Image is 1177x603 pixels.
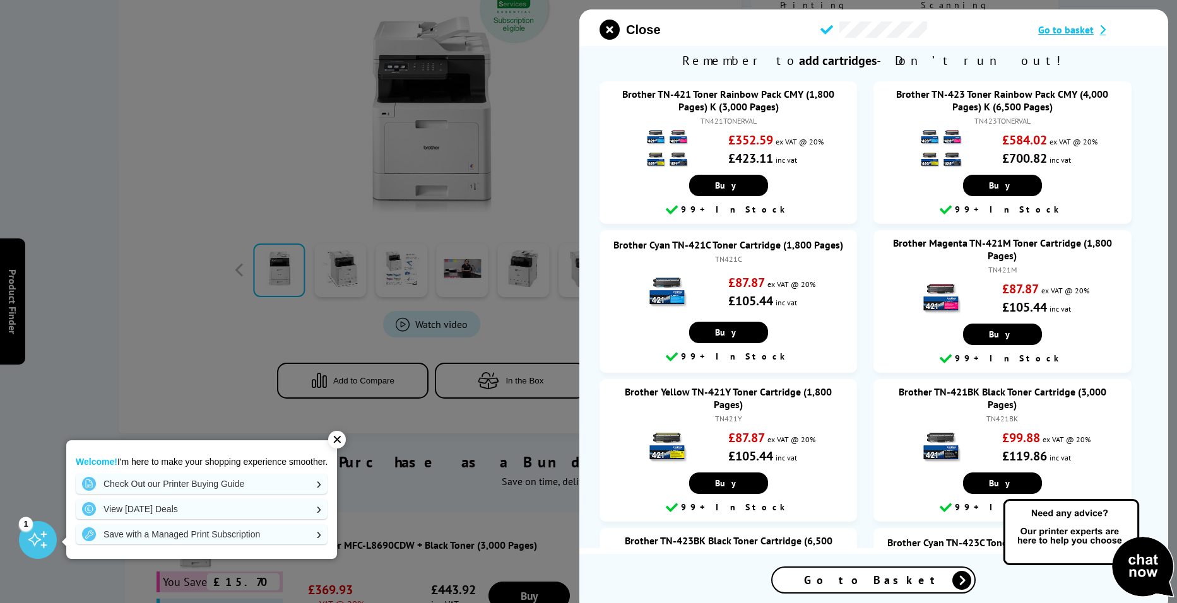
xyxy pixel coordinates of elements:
[887,536,1117,549] a: Brother Cyan TN-423C Toner Cartridge (4,000 Pages)
[76,474,328,494] a: Check Out our Printer Buying Guide
[799,52,877,69] b: add cartridges
[776,453,797,462] span: inc vat
[988,329,1015,340] span: Buy
[1050,137,1097,146] span: ex VAT @ 20%
[626,23,660,37] span: Close
[622,88,834,113] a: Brother TN-421 Toner Rainbow Pack CMY (1,800 Pages) K (3,000 Pages)
[771,566,976,594] a: Go to Basket
[645,423,689,467] img: Brother Yellow TN-421Y Toner Cartridge (1,800 Pages)
[880,351,1125,366] div: 99+ In Stock
[19,517,33,530] div: 1
[76,524,328,544] a: Save with a Managed Print Subscription
[612,254,844,264] div: TN421C
[892,237,1111,262] a: Brother Magenta TN-421M Toner Cartridge (1,800 Pages)
[328,431,346,448] div: ✕
[804,573,943,587] span: Go to Basket
[76,457,117,467] strong: Welcome!
[1041,286,1089,295] span: ex VAT @ 20%
[612,414,844,423] div: TN421Y
[606,349,851,365] div: 99+ In Stock
[1050,453,1071,462] span: inc vat
[645,268,689,312] img: Brother Cyan TN-421C Toner Cartridge (1,800 Pages)
[613,238,843,251] a: Brother Cyan TN-421C Toner Cartridge (1,800 Pages)
[919,274,963,319] img: Brother Magenta TN-421M Toner Cartridge (1,800 Pages)
[1002,299,1047,315] strong: £105.44
[776,155,797,165] span: inc vat
[880,202,1125,218] div: 99+ In Stock
[624,534,832,559] a: Brother TN-423BK Black Toner Cartridge (6,500 Pages)
[919,126,963,170] img: Brother TN-423 Toner Rainbow Pack CMY (4,000 Pages) K (6,500 Pages)
[645,126,689,170] img: Brother TN-421 Toner Rainbow Pack CMY (1,800 Pages) K (3,000 Pages)
[728,132,773,148] strong: £352.59
[1050,304,1071,313] span: inc vat
[1002,132,1047,148] strong: £584.02
[988,477,1015,489] span: Buy
[898,385,1106,411] a: Brother TN-421BK Black Toner Cartridge (3,000 Pages)
[1038,23,1093,36] span: Go to basket
[76,499,328,519] a: View [DATE] Deals
[612,116,844,126] div: TN421TONERVAL
[606,500,851,515] div: 99+ In Stock
[886,265,1118,274] div: TN421M
[886,414,1118,423] div: TN421BK
[1002,281,1039,297] strong: £87.87
[776,298,797,307] span: inc vat
[600,20,660,40] button: close modal
[988,180,1015,191] span: Buy
[76,456,328,467] p: I'm here to make your shopping experience smoother.
[1038,23,1147,36] a: Go to basket
[714,477,742,489] span: Buy
[606,202,851,218] div: 99+ In Stock
[714,180,742,191] span: Buy
[728,150,773,167] strong: £423.11
[728,430,765,446] strong: £87.87
[714,327,742,338] span: Buy
[776,137,824,146] span: ex VAT @ 20%
[1050,155,1071,165] span: inc vat
[919,423,963,467] img: Brother TN-421BK Black Toner Cartridge (3,000 Pages)
[579,46,1168,75] span: Remember to - Don’t run out!
[1043,435,1091,444] span: ex VAT @ 20%
[1000,497,1177,600] img: Open Live Chat window
[1002,448,1047,464] strong: £119.86
[896,88,1108,113] a: Brother TN-423 Toner Rainbow Pack CMY (4,000 Pages) K (6,500 Pages)
[1002,430,1040,446] strong: £99.88
[767,279,815,289] span: ex VAT @ 20%
[880,500,1125,515] div: 99+ In Stock
[886,116,1118,126] div: TN423TONERVAL
[625,385,832,411] a: Brother Yellow TN-421Y Toner Cartridge (1,800 Pages)
[767,435,815,444] span: ex VAT @ 20%
[1002,150,1047,167] strong: £700.82
[728,293,773,309] strong: £105.44
[728,274,765,291] strong: £87.87
[728,448,773,464] strong: £105.44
